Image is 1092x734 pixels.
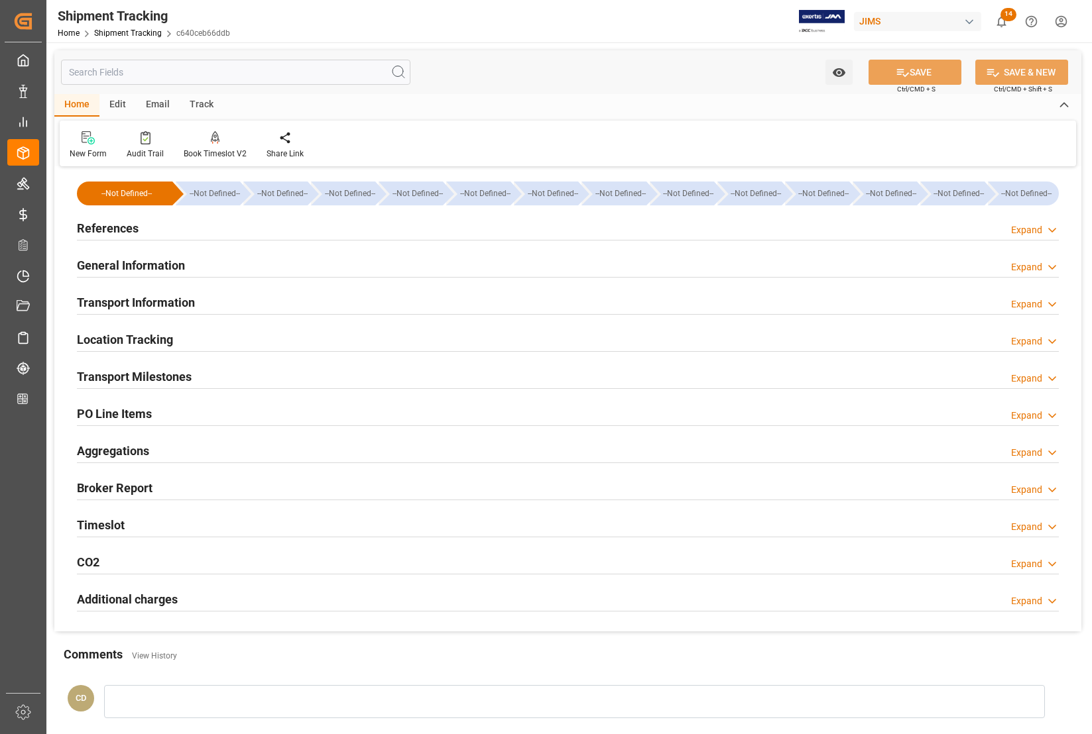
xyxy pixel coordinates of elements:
div: Expand [1011,297,1042,311]
div: --Not Defined-- [379,182,443,205]
div: --Not Defined-- [920,182,985,205]
div: --Not Defined-- [324,182,375,205]
div: Expand [1011,520,1042,534]
div: --Not Defined-- [785,182,849,205]
div: Expand [1011,409,1042,423]
div: Book Timeslot V2 [184,148,247,160]
div: Expand [1011,483,1042,497]
a: Home [58,28,80,38]
h2: Aggregations [77,442,149,460]
div: --Not Defined-- [446,182,511,205]
div: --Not Defined-- [392,182,443,205]
div: --Not Defined-- [663,182,714,205]
div: Shipment Tracking [58,6,230,26]
div: Expand [1011,446,1042,460]
span: Ctrl/CMD + S [897,84,936,94]
div: --Not Defined-- [514,182,578,205]
div: --Not Defined-- [311,182,375,205]
button: show 14 new notifications [987,7,1016,36]
h2: Location Tracking [77,331,173,348]
h2: Transport Information [77,293,195,311]
div: New Form [70,148,107,160]
div: Audit Trail [127,148,164,160]
div: --Not Defined-- [934,182,985,205]
div: Expand [1011,335,1042,348]
div: --Not Defined-- [988,182,1059,205]
div: --Not Defined-- [189,182,240,205]
div: --Not Defined-- [459,182,511,205]
div: Track [180,94,223,117]
div: --Not Defined-- [798,182,849,205]
div: --Not Defined-- [595,182,646,205]
button: open menu [825,60,853,85]
div: --Not Defined-- [257,182,308,205]
div: --Not Defined-- [853,182,917,205]
button: SAVE [869,60,961,85]
div: --Not Defined-- [731,182,782,205]
div: Email [136,94,180,117]
input: Search Fields [61,60,410,85]
span: CD [76,693,86,703]
div: Expand [1011,594,1042,608]
button: Help Center [1016,7,1046,36]
div: --Not Defined-- [650,182,714,205]
div: --Not Defined-- [1001,182,1052,205]
div: JIMS [854,12,981,31]
div: Expand [1011,557,1042,571]
div: Expand [1011,260,1042,274]
div: Share Link [267,148,304,160]
div: --Not Defined-- [77,182,172,205]
button: JIMS [854,9,987,34]
span: Ctrl/CMD + Shift + S [994,84,1052,94]
h2: Transport Milestones [77,368,192,386]
h2: Comments [64,645,123,663]
div: --Not Defined-- [90,182,163,205]
div: Expand [1011,223,1042,237]
h2: Broker Report [77,479,152,497]
h2: Timeslot [77,516,125,534]
h2: PO Line Items [77,405,152,423]
h2: CO2 [77,553,99,571]
h2: General Information [77,256,185,274]
div: --Not Defined-- [527,182,578,205]
img: Exertis%20JAM%20-%20Email%20Logo.jpg_1722504956.jpg [799,10,845,33]
button: SAVE & NEW [975,60,1068,85]
div: Edit [99,94,136,117]
div: --Not Defined-- [717,182,782,205]
h2: Additional charges [77,590,178,608]
div: Home [54,94,99,117]
h2: References [77,219,139,237]
div: --Not Defined-- [243,182,308,205]
div: --Not Defined-- [866,182,917,205]
a: Shipment Tracking [94,28,162,38]
a: View History [132,651,177,660]
div: Expand [1011,372,1042,386]
span: 14 [1001,8,1016,21]
div: --Not Defined-- [176,182,240,205]
div: --Not Defined-- [581,182,646,205]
